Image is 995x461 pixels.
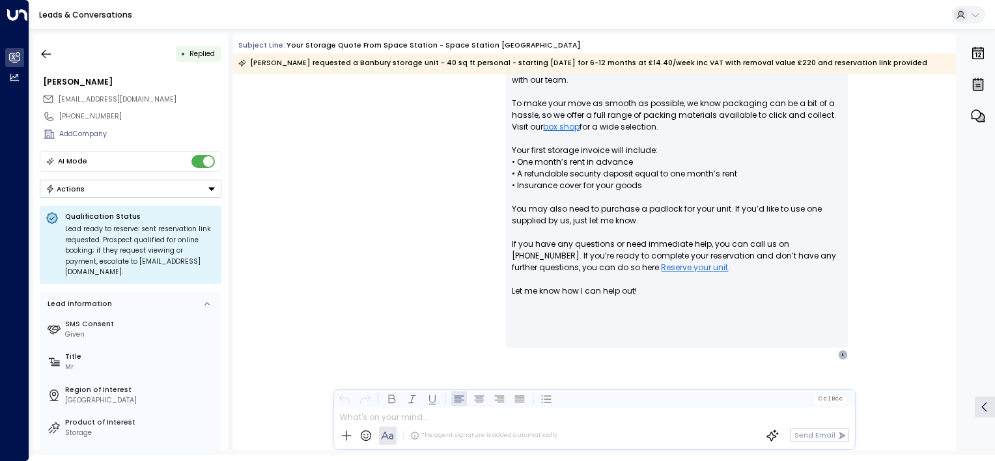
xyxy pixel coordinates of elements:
a: Reserve your unit [661,262,728,273]
div: AddCompany [59,129,221,139]
a: box shop [543,121,580,133]
div: • [181,45,186,63]
button: Undo [337,391,352,406]
span: | [828,395,830,402]
div: Given [65,329,217,340]
button: Redo [357,391,372,406]
div: Your storage quote from Space Station - Space Station [GEOGRAPHIC_DATA] [287,40,581,51]
div: Actions [46,184,85,193]
label: Product of Interest [65,417,217,428]
span: Replied [189,49,215,59]
div: Button group with a nested menu [40,180,221,198]
span: Cc Bcc [818,395,843,402]
a: Leads & Conversations [39,9,132,20]
label: Title [65,352,217,362]
div: AI Mode [58,155,87,168]
button: Cc|Bcc [814,394,847,403]
span: [EMAIL_ADDRESS][DOMAIN_NAME] [59,94,176,104]
label: Region of Interest [65,385,217,395]
p: Qualification Status [65,212,216,221]
span: lukegardner71@gmail.com [59,94,176,105]
div: Lead Information [44,299,112,309]
div: [PERSON_NAME] requested a Banbury storage unit - 40 sq ft personal - starting [DATE] for 6-12 mon... [238,57,927,70]
label: SMS Consent [65,319,217,329]
div: [PERSON_NAME] [43,76,221,88]
div: [GEOGRAPHIC_DATA] [65,395,217,406]
div: L [838,350,848,360]
span: Subject Line: [238,40,285,50]
div: [PHONE_NUMBER] [59,111,221,122]
div: Storage [65,428,217,438]
div: Lead ready to reserve: sent reservation link requested. Prospect qualified for online booking; if... [65,224,216,278]
div: The agent signature is added automatically [410,431,557,440]
div: Mr [65,362,217,372]
button: Actions [40,180,221,198]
